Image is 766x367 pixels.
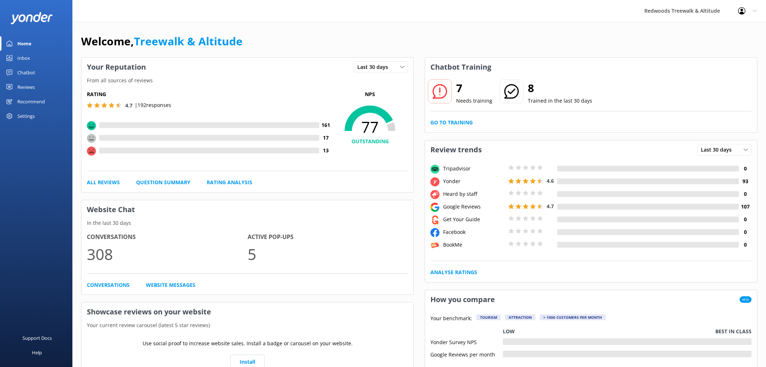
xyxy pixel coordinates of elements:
[430,338,503,345] div: Yonder Survey NPS
[425,290,500,309] h3: How you compare
[441,165,506,173] div: Tripadvisor
[430,351,503,357] div: Google Reviews per month
[503,327,515,335] p: Low
[125,102,132,109] span: 4.7
[547,203,554,210] span: 4.7
[441,203,506,211] div: Google Reviews
[441,190,506,198] div: Heard by staff
[540,314,606,320] div: > 1000 customers per month
[17,51,30,65] div: Inbox
[430,268,477,276] a: Analyse Ratings
[739,228,752,236] h4: 0
[441,215,506,223] div: Get Your Guide
[81,321,413,329] p: Your current review carousel (latest 5 star reviews)
[701,146,736,154] span: Last 30 days
[739,203,752,211] h4: 107
[739,241,752,249] h4: 0
[332,118,408,136] span: 77
[425,58,497,77] h3: Chatbot Training
[248,232,408,242] h4: Active Pop-ups
[134,34,243,49] a: Treewalk & Altitude
[740,296,752,303] span: New
[476,314,501,320] div: Tourism
[332,137,408,145] h4: OUTSTANDING
[135,101,171,109] p: | 192 responses
[456,97,492,105] p: Needs training
[17,109,35,123] div: Settings
[81,33,243,50] h1: Welcome,
[528,79,592,97] h2: 8
[739,215,752,223] h4: 0
[357,63,392,71] span: Last 30 days
[81,302,413,321] h3: Showcase reviews on your website
[81,58,151,77] h3: Your Reputation
[441,241,506,249] div: BookMe
[11,12,52,24] img: yonder-white-logo.png
[136,178,190,186] a: Question Summary
[425,140,487,159] h3: Review trends
[87,178,120,186] a: All Reviews
[332,90,408,98] p: NPS
[248,242,408,266] p: 5
[715,327,752,335] p: Best in class
[32,345,42,360] div: Help
[430,314,472,323] p: Your benchmark:
[81,219,413,227] p: In the last 30 days
[17,80,35,94] div: Reviews
[319,121,332,129] h4: 161
[739,165,752,173] h4: 0
[81,200,413,219] h3: Website Chat
[319,147,332,154] h4: 13
[146,281,195,289] a: Website Messages
[81,77,413,84] p: From all sources of reviews
[547,177,554,184] span: 4.6
[528,97,592,105] p: Trained in the last 30 days
[739,177,752,185] h4: 93
[87,232,248,242] h4: Conversations
[319,134,332,142] h4: 17
[441,177,506,185] div: Yonder
[207,178,252,186] a: Rating Analysis
[17,36,31,51] div: Home
[87,242,248,266] p: 308
[430,119,473,127] a: Go to Training
[739,190,752,198] h4: 0
[456,79,492,97] h2: 7
[87,281,130,289] a: Conversations
[17,65,35,80] div: Chatbot
[143,339,353,347] p: Use social proof to increase website sales. Install a badge or carousel on your website.
[22,331,52,345] div: Support Docs
[87,90,332,98] h5: Rating
[505,314,535,320] div: Attraction
[17,94,45,109] div: Recommend
[441,228,506,236] div: Facebook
